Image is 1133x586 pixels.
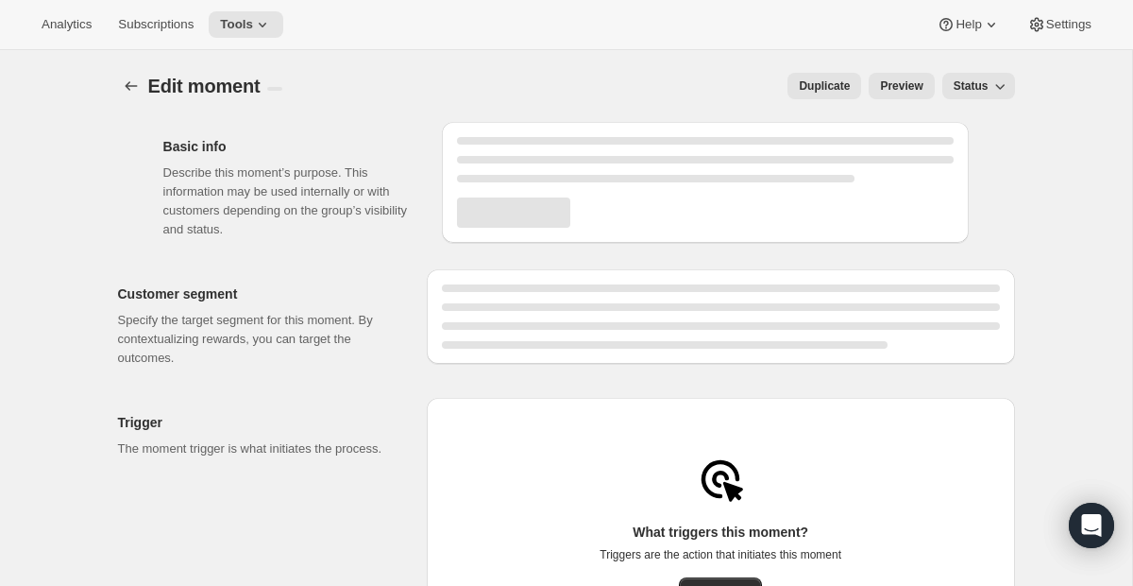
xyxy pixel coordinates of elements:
[107,11,205,38] button: Subscriptions
[925,11,1011,38] button: Help
[880,78,922,94] span: Preview
[1046,17,1091,32] span: Settings
[163,137,412,156] h2: Basic info
[118,284,397,303] h2: Customer segment
[118,439,397,458] p: The moment trigger is what initiates the process.
[30,11,103,38] button: Analytics
[600,523,841,542] p: What triggers this moment?
[954,78,989,94] span: Status
[118,413,397,432] h2: Trigger
[118,73,144,99] button: Create moment
[799,78,850,94] span: Duplicate
[209,11,283,38] button: Tools
[787,73,861,99] button: Duplicate
[1069,503,1114,548] div: Open Intercom Messenger
[220,17,253,32] span: Tools
[148,76,261,96] span: Edit moment
[942,73,1015,99] button: Status
[955,17,981,32] span: Help
[42,17,92,32] span: Analytics
[118,17,194,32] span: Subscriptions
[869,73,934,99] button: Preview
[118,311,397,368] p: Specify the target segment for this moment. By contextualizing rewards, you can target the outcomes.
[163,164,412,239] p: Describe this moment’s purpose. This information may be used internally or with customers dependi...
[600,547,841,562] p: Triggers are the action that initiates this moment
[1016,11,1103,38] button: Settings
